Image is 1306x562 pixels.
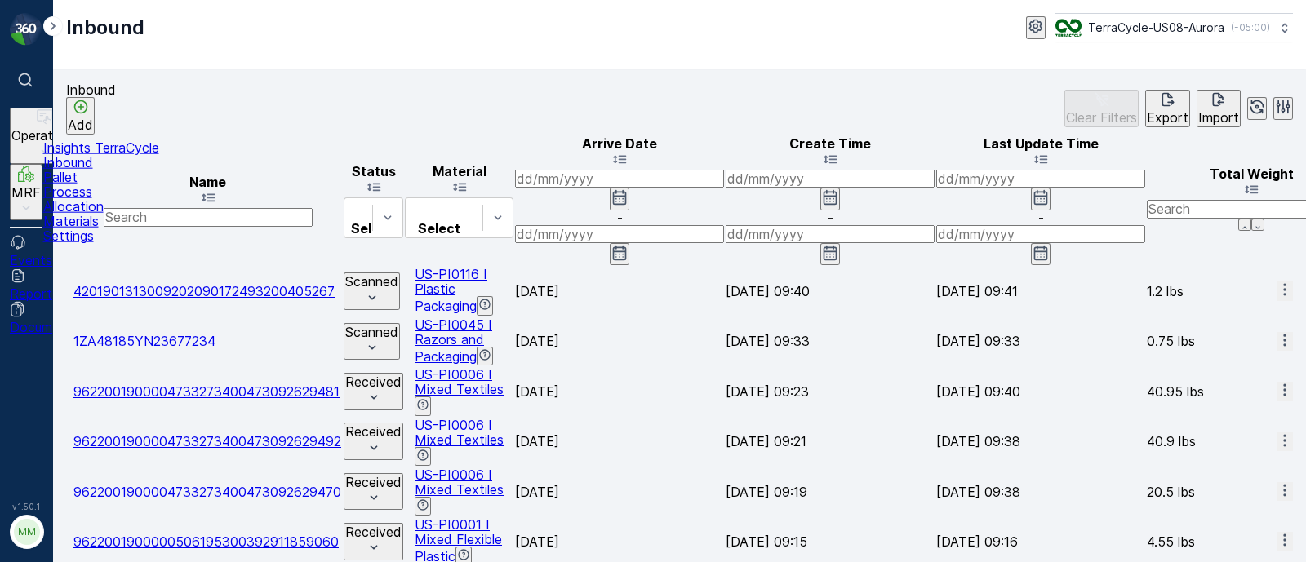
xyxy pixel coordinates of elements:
a: US-PI0045 I Razors and Packaging [415,316,492,365]
button: Add [66,97,95,135]
td: [DATE] 09:38 [936,418,1145,466]
p: Export [1147,110,1188,125]
input: dd/mm/yyyy [726,225,935,243]
p: Insights TerraCycle [43,140,159,155]
button: Received [344,523,403,560]
a: Reports [10,271,42,301]
a: Events [10,237,42,268]
td: [DATE] 09:33 [726,317,935,365]
p: Status [344,164,403,179]
a: Inbound [43,155,159,170]
a: US-PI0006 I Mixed Textiles [415,366,504,397]
button: Operations [10,108,79,164]
td: [DATE] 09:23 [726,367,935,415]
a: Pallet [43,170,159,184]
td: [DATE] 09:41 [936,267,1145,315]
a: Materials [43,214,159,228]
a: US-PI0116 I Plastic Packaging [415,266,487,314]
p: Scanned [345,325,398,339]
td: [DATE] 09:40 [726,267,935,315]
p: - [515,210,724,225]
p: Last Update Time [936,136,1145,151]
p: Arrive Date [515,136,724,151]
button: Clear Filters [1064,90,1139,127]
p: - [726,210,935,225]
button: Scanned [344,272,400,310]
button: Received [344,373,403,410]
button: Export [1145,90,1190,127]
p: Operations [11,128,78,143]
a: 1ZA48185YN23677234 [73,333,215,349]
p: Inbound [66,15,144,41]
img: logo [10,13,42,46]
a: 4201901313009202090172493200405267 [73,283,335,299]
a: 9622001900000506195300392911859060 [73,533,339,550]
td: [DATE] [515,418,724,466]
button: TerraCycle-US08-Aurora(-05:00) [1055,13,1293,42]
p: Inbound [66,82,116,97]
button: Received [344,423,403,460]
div: MM [14,519,40,545]
p: Reports [10,286,42,301]
td: [DATE] [515,467,724,516]
td: [DATE] [515,317,724,365]
p: Scanned [345,274,398,289]
a: 9622001900004733273400473092629470 [73,484,341,500]
td: [DATE] 09:40 [936,367,1145,415]
p: Process [43,184,159,199]
td: [DATE] 09:33 [936,317,1145,365]
p: - [936,210,1145,225]
p: Add [68,117,93,132]
p: Received [345,524,402,539]
a: Settings [43,228,159,243]
p: Select [351,221,393,236]
td: [DATE] 09:19 [726,467,935,516]
p: Import [1198,110,1239,125]
a: Allocation [43,199,159,214]
p: Create Time [726,136,935,151]
a: 9622001900004733273400473092629481 [73,383,340,400]
input: dd/mm/yyyy [515,225,724,243]
button: MM [10,515,42,549]
input: dd/mm/yyyy [515,170,724,188]
button: Received [344,473,403,511]
p: Documents [10,320,42,334]
img: image_ci7OI47.png [1055,19,1082,37]
a: 9622001900004733273400473092629492 [73,433,341,449]
p: Received [345,374,402,389]
input: Search [104,208,313,226]
p: ( -05:00 ) [1231,21,1270,34]
a: US-PI0006 I Mixed Textiles [415,467,504,498]
p: Name [73,175,342,189]
input: dd/mm/yyyy [726,170,935,188]
td: [DATE] [515,267,724,315]
button: MRF [10,164,42,220]
p: MRF [11,185,41,200]
span: v 1.50.1 [10,502,42,511]
input: dd/mm/yyyy [936,170,1145,188]
button: Import [1197,90,1241,127]
a: Documents [10,304,42,334]
td: [DATE] 09:38 [936,467,1145,516]
input: dd/mm/yyyy [936,225,1145,243]
p: TerraCycle-US08-Aurora [1088,20,1224,36]
p: Received [345,475,402,489]
a: US-PI0006 I Mixed Textiles [415,417,504,448]
p: Clear Filters [1066,110,1137,125]
p: Received [345,424,402,439]
button: Scanned [344,323,400,361]
td: [DATE] 09:21 [726,418,935,466]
